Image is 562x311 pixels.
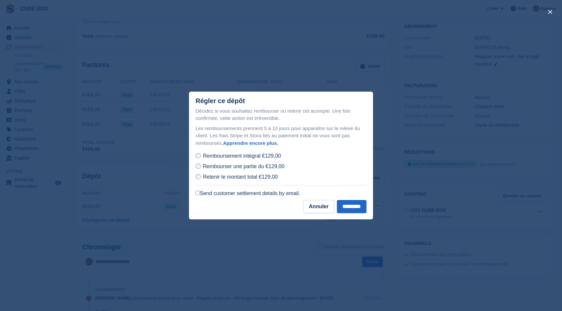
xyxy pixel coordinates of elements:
[196,97,245,105] div: Régler ce dépôt
[203,164,284,169] span: Rembourser une partie du €129,00
[303,200,334,213] button: Annuler
[203,174,278,180] span: Retenir le montant total €129,00
[223,140,278,146] a: Apprendre encore plus.
[196,190,300,197] label: Send customer settlement details by email.
[196,153,201,158] input: Remboursement intégral €129,00
[196,125,366,147] p: Les remboursements prennent 5 à 10 jours pour apparaître sur le relevé du client. Les frais Strip...
[196,191,200,195] input: Send customer settlement details by email.
[196,174,201,179] input: Retenir le montant total €129,00
[196,107,366,122] p: Décidez si vous souhaitez rembourser ou retenir cet acompte. Une fois confirmée, cette action est...
[545,7,555,17] button: close
[203,153,281,159] span: Remboursement intégral €129,00
[196,164,201,169] input: Rembourser une partie du €129,00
